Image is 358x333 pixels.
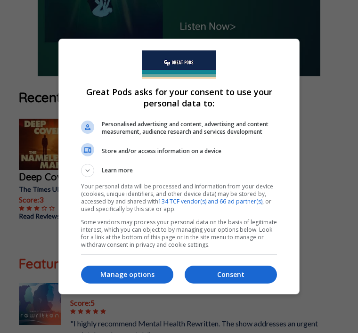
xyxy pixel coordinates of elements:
[102,121,277,136] span: Personalised advertising and content, advertising and content measurement, audience research and ...
[142,50,216,79] img: Welcome to Great Pods
[81,270,173,279] p: Manage options
[185,266,277,284] button: Consent
[102,166,133,177] span: Learn more
[81,266,173,284] button: Manage options
[81,86,277,109] h1: Great Pods asks for your consent to use your personal data to:
[102,147,277,155] span: Store and/or access information on a device
[81,219,277,249] p: Some vendors may process your personal data on the basis of legitimate interest, which you can ob...
[58,39,300,294] div: Great Pods asks for your consent to use your personal data to:
[185,270,277,279] p: Consent
[81,183,277,213] p: Your personal data will be processed and information from your device (cookies, unique identifier...
[158,197,262,205] a: 134 TCF vendor(s) and 66 ad partner(s)
[81,164,277,177] button: Learn more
